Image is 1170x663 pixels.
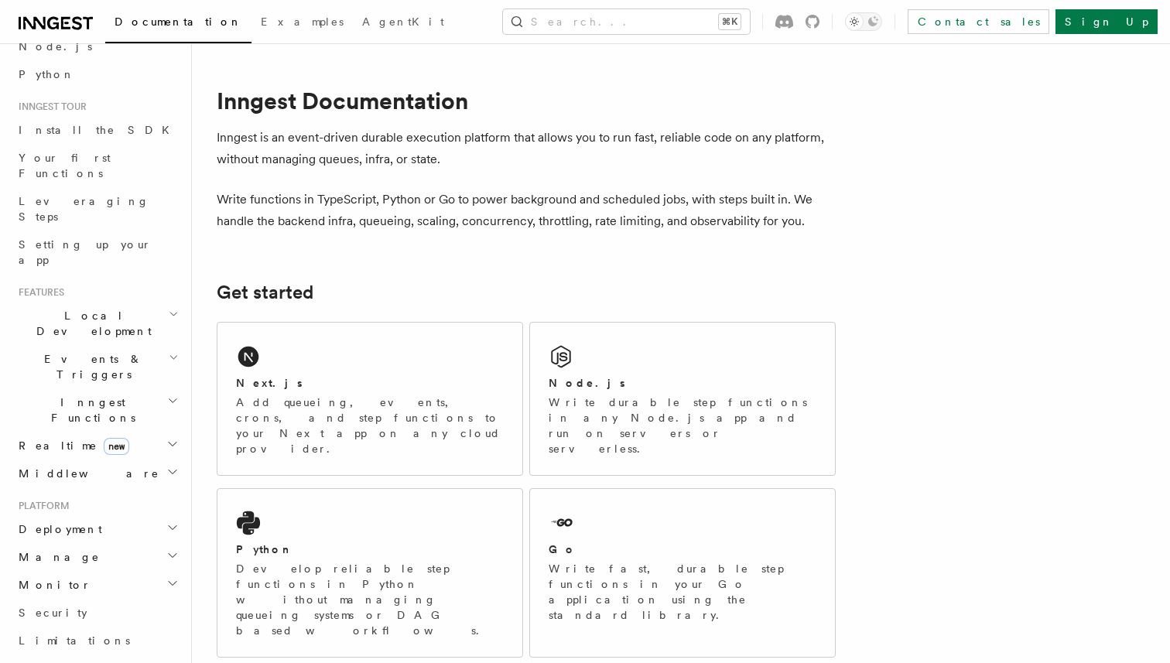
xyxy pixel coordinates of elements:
span: Local Development [12,308,169,339]
h1: Inngest Documentation [217,87,836,114]
span: Node.js [19,40,92,53]
span: Middleware [12,466,159,481]
span: Security [19,607,87,619]
span: Python [19,68,75,80]
a: Node.js [12,32,182,60]
span: Documentation [115,15,242,28]
h2: Python [236,542,293,557]
span: Inngest Functions [12,395,167,425]
h2: Next.js [236,375,303,391]
a: GoWrite fast, durable step functions in your Go application using the standard library. [529,488,836,658]
button: Monitor [12,571,182,599]
button: Search...⌘K [503,9,750,34]
h2: Node.js [549,375,625,391]
a: Next.jsAdd queueing, events, crons, and step functions to your Next app on any cloud provider. [217,322,523,476]
button: Middleware [12,460,182,487]
a: Limitations [12,627,182,654]
span: Your first Functions [19,152,111,179]
span: Inngest tour [12,101,87,113]
a: Leveraging Steps [12,187,182,231]
a: Setting up your app [12,231,182,274]
span: Monitor [12,577,91,593]
span: new [104,438,129,455]
a: Get started [217,282,313,303]
a: PythonDevelop reliable step functions in Python without managing queueing systems or DAG based wo... [217,488,523,658]
h2: Go [549,542,576,557]
a: Contact sales [908,9,1049,34]
a: Your first Functions [12,144,182,187]
p: Write functions in TypeScript, Python or Go to power background and scheduled jobs, with steps bu... [217,189,836,232]
span: Deployment [12,521,102,537]
span: Events & Triggers [12,351,169,382]
p: Inngest is an event-driven durable execution platform that allows you to run fast, reliable code ... [217,127,836,170]
button: Local Development [12,302,182,345]
p: Add queueing, events, crons, and step functions to your Next app on any cloud provider. [236,395,504,456]
p: Write fast, durable step functions in your Go application using the standard library. [549,561,816,623]
span: AgentKit [362,15,444,28]
span: Examples [261,15,344,28]
button: Deployment [12,515,182,543]
a: AgentKit [353,5,453,42]
p: Write durable step functions in any Node.js app and run on servers or serverless. [549,395,816,456]
button: Toggle dark mode [845,12,882,31]
button: Inngest Functions [12,388,182,432]
span: Platform [12,500,70,512]
span: Realtime [12,438,129,453]
kbd: ⌘K [719,14,741,29]
a: Examples [251,5,353,42]
span: Limitations [19,634,130,647]
a: Sign Up [1055,9,1158,34]
button: Manage [12,543,182,571]
button: Realtimenew [12,432,182,460]
a: Security [12,599,182,627]
span: Install the SDK [19,124,179,136]
button: Events & Triggers [12,345,182,388]
a: Python [12,60,182,88]
a: Node.jsWrite durable step functions in any Node.js app and run on servers or serverless. [529,322,836,476]
span: Setting up your app [19,238,152,266]
a: Documentation [105,5,251,43]
p: Develop reliable step functions in Python without managing queueing systems or DAG based workflows. [236,561,504,638]
span: Manage [12,549,100,565]
a: Install the SDK [12,116,182,144]
span: Features [12,286,64,299]
span: Leveraging Steps [19,195,149,223]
